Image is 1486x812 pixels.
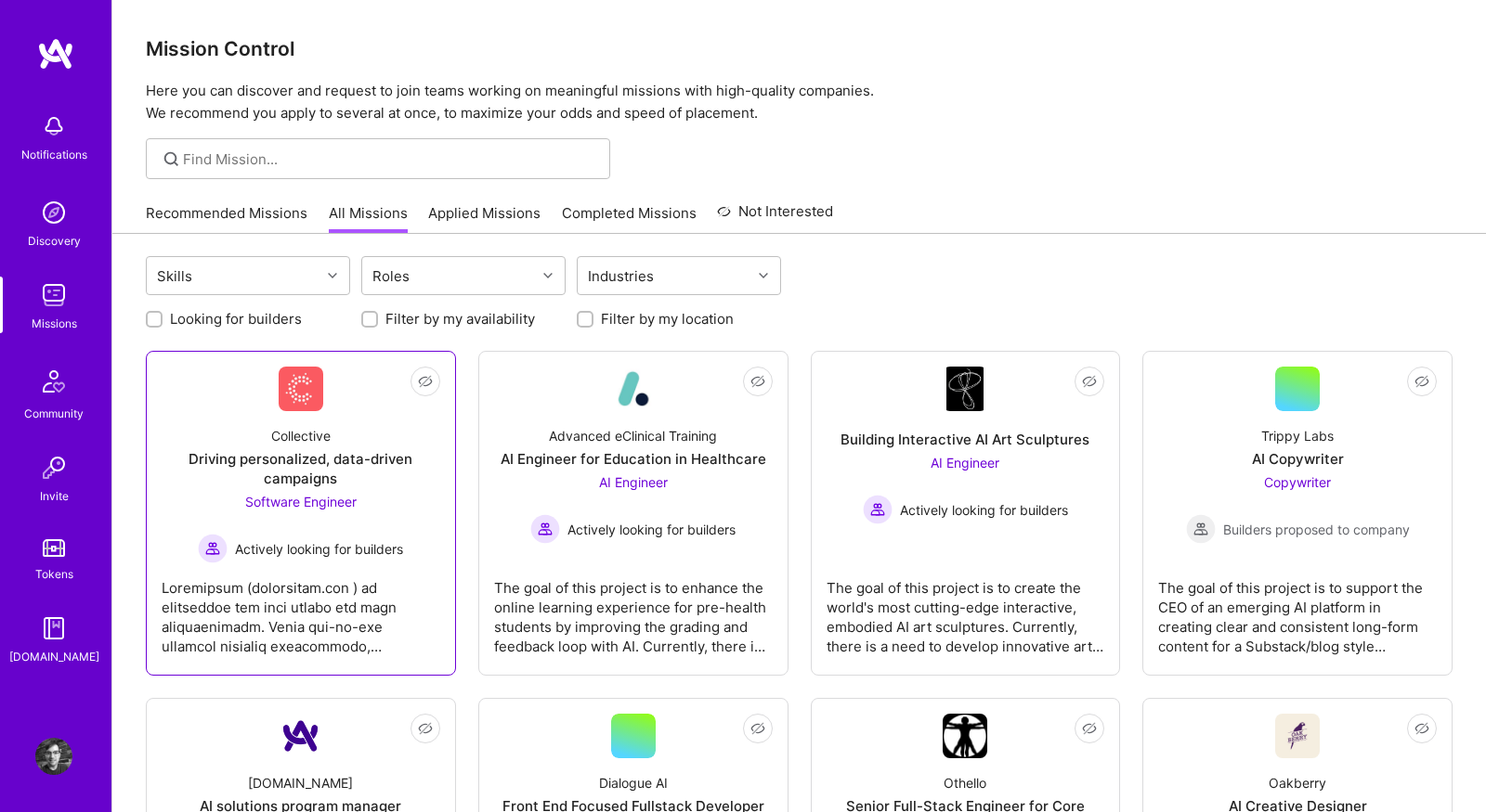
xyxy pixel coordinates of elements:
[827,563,1105,656] div: The goal of this project is to create the world's most cutting-edge interactive, embodied AI art ...
[271,426,331,445] div: Collective
[1158,367,1437,660] a: Trippy LabsAI CopywriterCopywriter Builders proposed to companyBuilders proposed to companyThe go...
[198,534,228,563] img: Actively looking for builders
[601,309,734,329] label: Filter by my location
[183,149,596,169] input: Find Mission...
[750,374,765,389] i: icon EyeClosed
[1186,514,1216,544] img: Builders proposed to company
[162,449,440,488] div: Driving personalized, data-driven campaigns
[161,148,182,170] i: icon SearchGrey
[40,486,69,506] div: Invite
[1158,563,1437,656] div: The goal of this project is to support the CEO of an emerging AI platform in creating clear and c...
[501,449,766,469] div: AI Engineer for Education in Healthcare
[1082,374,1097,389] i: icon EyeClosed
[1082,721,1097,736] i: icon EyeClosed
[329,203,408,234] a: All Missions
[418,721,433,736] i: icon EyeClosed
[146,203,307,234] a: Recommended Missions
[530,514,560,544] img: Actively looking for builders
[35,108,72,145] img: bell
[599,474,668,490] span: AI Engineer
[562,203,697,234] a: Completed Missions
[385,309,535,329] label: Filter by my availability
[827,367,1105,660] a: Company LogoBuilding Interactive AI Art SculpturesAI Engineer Actively looking for buildersActive...
[549,426,717,445] div: Advanced eClinical Training
[841,430,1089,449] div: Building Interactive AI Art Sculptures
[245,494,357,509] span: Software Engineer
[35,564,73,584] div: Tokens
[32,314,77,333] div: Missions
[1223,520,1410,539] span: Builders proposed to company
[35,194,72,231] img: discovery
[759,271,768,280] i: icon Chevron
[931,455,999,470] span: AI Engineer
[35,738,72,775] img: User Avatar
[37,37,74,71] img: logo
[328,271,337,280] i: icon Chevron
[943,714,987,758] img: Company Logo
[543,271,553,280] i: icon Chevron
[28,231,81,251] div: Discovery
[43,539,65,557] img: tokens
[162,367,440,660] a: Company LogoCollectiveDriving personalized, data-driven campaignsSoftware Engineer Actively looki...
[21,145,87,164] div: Notifications
[9,647,99,666] div: [DOMAIN_NAME]
[162,563,440,656] div: Loremipsum (dolorsitam.con ) ad elitseddoe tem inci utlabo etd magn aliquaenimadm. Venia qui-no-e...
[599,773,668,793] div: Dialogue AI
[567,520,736,539] span: Actively looking for builders
[24,404,84,423] div: Community
[35,277,72,314] img: teamwork
[944,773,986,793] div: Othello
[428,203,541,234] a: Applied Missions
[1414,374,1429,389] i: icon EyeClosed
[583,263,658,290] div: Industries
[152,263,197,290] div: Skills
[1275,714,1320,758] img: Company Logo
[35,610,72,647] img: guide book
[494,367,773,660] a: Company LogoAdvanced eClinical TrainingAI Engineer for Education in HealthcareAI Engineer Activel...
[1269,773,1326,793] div: Oakberry
[494,563,773,656] div: The goal of this project is to enhance the online learning experience for pre-health students by ...
[611,367,656,411] img: Company Logo
[1252,449,1344,469] div: AI Copywriter
[863,495,893,524] img: Actively looking for builders
[1261,426,1334,445] div: Trippy Labs
[248,773,353,793] div: [DOMAIN_NAME]
[900,500,1068,520] span: Actively looking for builders
[146,37,1453,60] h3: Mission Control
[418,374,433,389] i: icon EyeClosed
[32,359,76,404] img: Community
[717,200,833,234] a: Not Interested
[279,367,323,411] img: Company Logo
[279,714,323,758] img: Company Logo
[1264,474,1331,490] span: Copywriter
[368,263,414,290] div: Roles
[35,449,72,486] img: Invite
[235,539,403,559] span: Actively looking for builders
[946,367,984,411] img: Company Logo
[31,738,77,775] a: User Avatar
[750,721,765,736] i: icon EyeClosed
[146,80,1453,124] p: Here you can discover and request to join teams working on meaningful missions with high-quality ...
[1414,721,1429,736] i: icon EyeClosed
[170,309,302,329] label: Looking for builders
